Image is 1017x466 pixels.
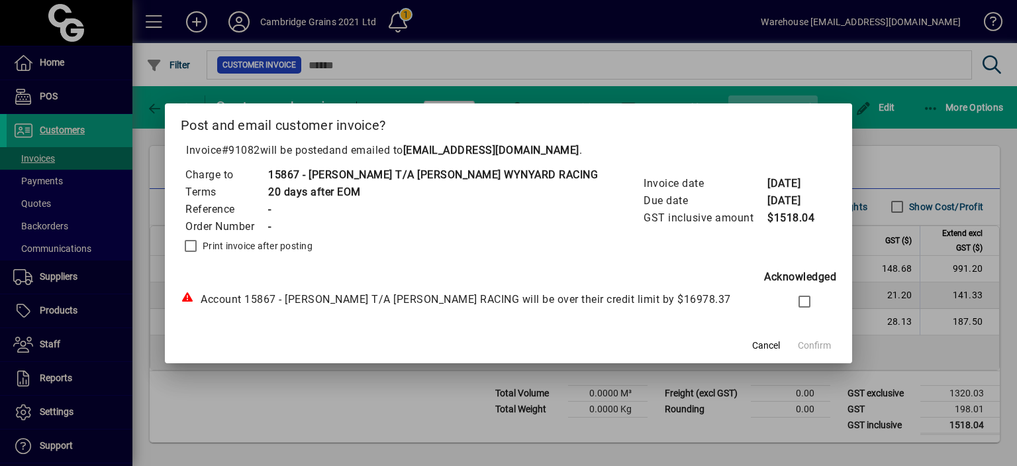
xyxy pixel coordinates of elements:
b: [EMAIL_ADDRESS][DOMAIN_NAME] [403,144,579,156]
td: GST inclusive amount [643,209,767,227]
td: Order Number [185,218,267,235]
div: Acknowledged [181,269,836,285]
p: Invoice will be posted . [181,143,836,158]
span: and emailed to [329,144,579,156]
label: Print invoice after posting [200,239,313,253]
div: Account 15867 - [PERSON_NAME] T/A [PERSON_NAME] RACING will be over their credit limit by $16978.37 [181,292,771,308]
td: Reference [185,201,267,218]
td: [DATE] [767,192,820,209]
td: - [267,218,598,235]
td: Charge to [185,166,267,184]
td: 20 days after EOM [267,184,598,201]
td: - [267,201,598,218]
td: Terms [185,184,267,201]
td: 15867 - [PERSON_NAME] T/A [PERSON_NAME] WYNYARD RACING [267,166,598,184]
span: #91082 [222,144,260,156]
h2: Post and email customer invoice? [165,103,852,142]
button: Cancel [745,334,787,358]
td: Due date [643,192,767,209]
td: Invoice date [643,175,767,192]
td: $1518.04 [767,209,820,227]
span: Cancel [752,339,780,353]
td: [DATE] [767,175,820,192]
